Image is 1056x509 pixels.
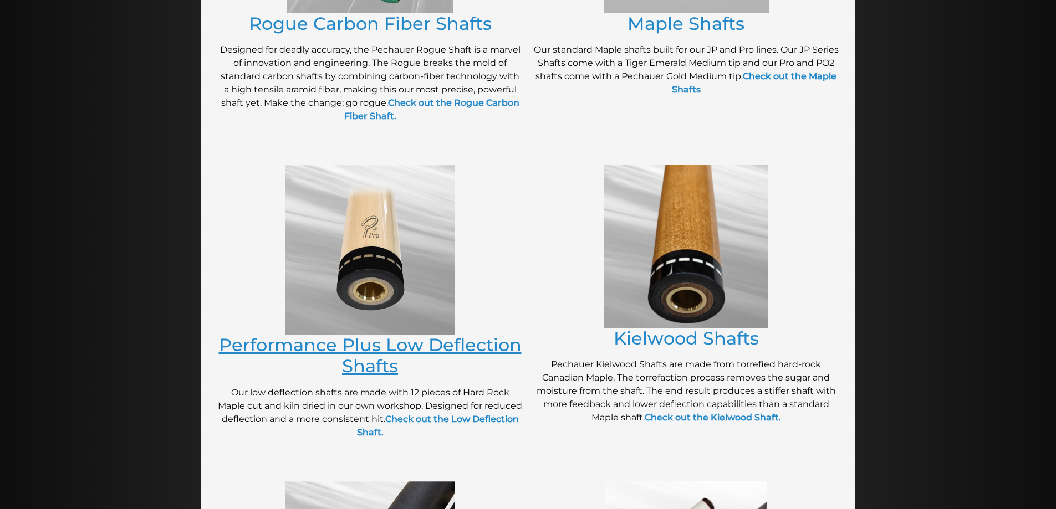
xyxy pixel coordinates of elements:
p: Designed for deadly accuracy, the Pechauer Rogue Shaft is a marvel of innovation and engineering.... [218,43,523,123]
a: Performance Plus Low Deflection Shafts [219,334,522,377]
a: Check out the Kielwood Shaft. [645,412,781,423]
a: Kielwood Shafts [614,327,759,349]
p: Our low deflection shafts are made with 12 pieces of Hard Rock Maple cut and kiln dried in our ow... [218,386,523,439]
a: Check out the Low Deflection Shaft. [357,414,519,438]
p: Our standard Maple shafts built for our JP and Pro lines. Our JP Series Shafts come with a Tiger ... [534,43,839,96]
a: Rogue Carbon Fiber Shafts [249,13,492,34]
a: Check out the Maple Shafts [672,71,837,95]
p: Pechauer Kielwood Shafts are made from torrefied hard-rock Canadian Maple. The torrefaction proce... [534,358,839,424]
a: Maple Shafts [628,13,744,34]
a: Check out the Rogue Carbon Fiber Shaft. [344,97,519,121]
